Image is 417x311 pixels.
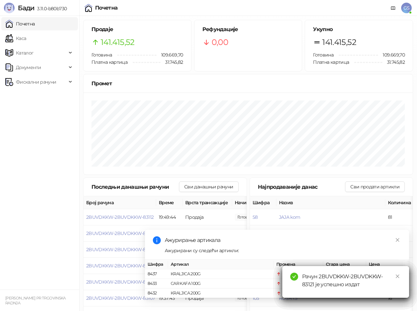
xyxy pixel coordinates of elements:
[165,247,401,254] div: Ажурирани су следећи артикли:
[345,181,405,192] button: Сви продати артикли
[156,209,183,225] td: 19:49:44
[86,263,155,269] button: 2BUVDKKW-2BUVDKKW-83109
[378,51,405,58] span: 109.669,70
[202,25,294,33] h5: Рефундације
[165,236,401,244] div: Ажурирање артикала
[313,25,405,33] h5: Укупно
[145,289,168,298] td: 8432
[91,25,183,33] h5: Продаје
[91,52,112,58] span: Готовина
[179,181,238,192] button: Сви данашњи рачуни
[156,225,183,242] td: 19:49:15
[274,260,323,269] th: Промена
[84,196,156,209] th: Број рачуна
[394,273,401,280] a: Close
[313,52,333,58] span: Готовина
[34,6,67,12] span: 3.11.0-b80b730
[145,260,168,269] th: Шифра
[382,58,405,66] span: 31.745,82
[5,296,66,305] small: [PERSON_NAME] PR TRGOVINSKA RADNJA
[16,75,56,89] span: Фискални рачуни
[385,196,415,209] th: Количина
[313,59,349,65] span: Платна картица
[258,183,345,191] div: Најпродаваније данас
[86,214,154,220] button: 2BUVDKKW-2BUVDKKW-83112
[86,247,154,253] button: 2BUVDKKW-2BUVDKKW-83110
[235,214,257,221] span: 190,00
[91,183,179,191] div: Последњи данашњи рачуни
[156,196,183,209] th: Време
[156,51,183,58] span: 109.669,70
[86,230,153,236] button: 2BUVDKKW-2BUVDKKW-83111
[95,5,118,11] div: Почетна
[395,274,400,279] span: close
[91,79,405,88] div: Промет
[253,214,258,220] button: 58
[4,3,15,13] img: Logo
[145,269,168,279] td: 8437
[385,225,415,242] td: 43
[168,260,274,269] th: Артикал
[212,36,228,49] span: 0,00
[153,236,161,244] span: info-circle
[86,279,155,285] button: 2BUVDKKW-2BUVDKKW-83108
[401,3,412,13] span: GS
[290,273,298,281] span: check-circle
[5,32,26,45] a: Каса
[168,269,274,279] td: KRALJICA 200G
[385,209,415,225] td: 81
[160,58,183,66] span: 31.745,82
[145,279,168,289] td: 8433
[183,209,232,225] td: Продаја
[183,225,232,242] td: Продаја
[168,279,274,289] td: CAR KAFA 100G
[232,196,298,209] th: Начини плаћања
[250,196,276,209] th: Шифра
[101,36,135,49] span: 141.415,52
[395,238,400,242] span: close
[5,17,35,30] a: Почетна
[279,214,300,220] button: JAJA kom
[16,61,41,74] span: Документи
[18,4,34,12] span: Бади
[168,289,274,298] td: KRALJICA 200G
[91,59,127,65] span: Платна картица
[366,260,409,269] th: Цена
[276,196,385,209] th: Назив
[323,260,366,269] th: Стара цена
[16,46,34,59] span: Каталог
[322,36,356,49] span: 141.415,52
[86,295,155,301] button: 2BUVDKKW-2BUVDKKW-83107
[302,273,401,289] div: Рачун 2BUVDKKW-2BUVDKKW-83121 је успешно издат
[388,3,399,13] a: Документација
[394,236,401,244] a: Close
[183,196,232,209] th: Врста трансакције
